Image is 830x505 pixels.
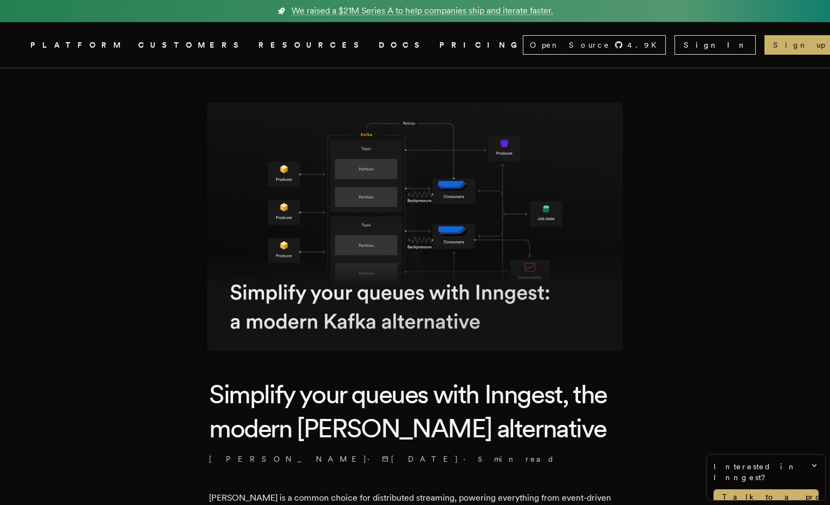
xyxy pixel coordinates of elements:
[138,38,245,52] a: CUSTOMERS
[30,38,125,52] button: PLATFORM
[714,489,819,504] a: Talk to a product expert
[258,38,366,52] button: RESOURCES
[714,461,819,483] span: Interested in Inngest?
[478,454,555,464] span: 5 min read
[382,454,459,464] span: [DATE]
[207,103,623,351] img: Featured image for Simplify your queues with Inngest, the modern Kafka alternative blog post
[675,35,756,55] a: Sign In
[439,38,523,52] a: PRICING
[627,40,663,50] span: 4.9 K
[291,4,553,17] span: We raised a $21M Series A to help companies ship and iterate faster.
[379,38,426,52] a: DOCS
[209,454,621,464] p: [PERSON_NAME] · ·
[209,377,621,445] h1: Simplify your queues with Inngest, the modern [PERSON_NAME] alternative
[530,40,610,50] span: Open Source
